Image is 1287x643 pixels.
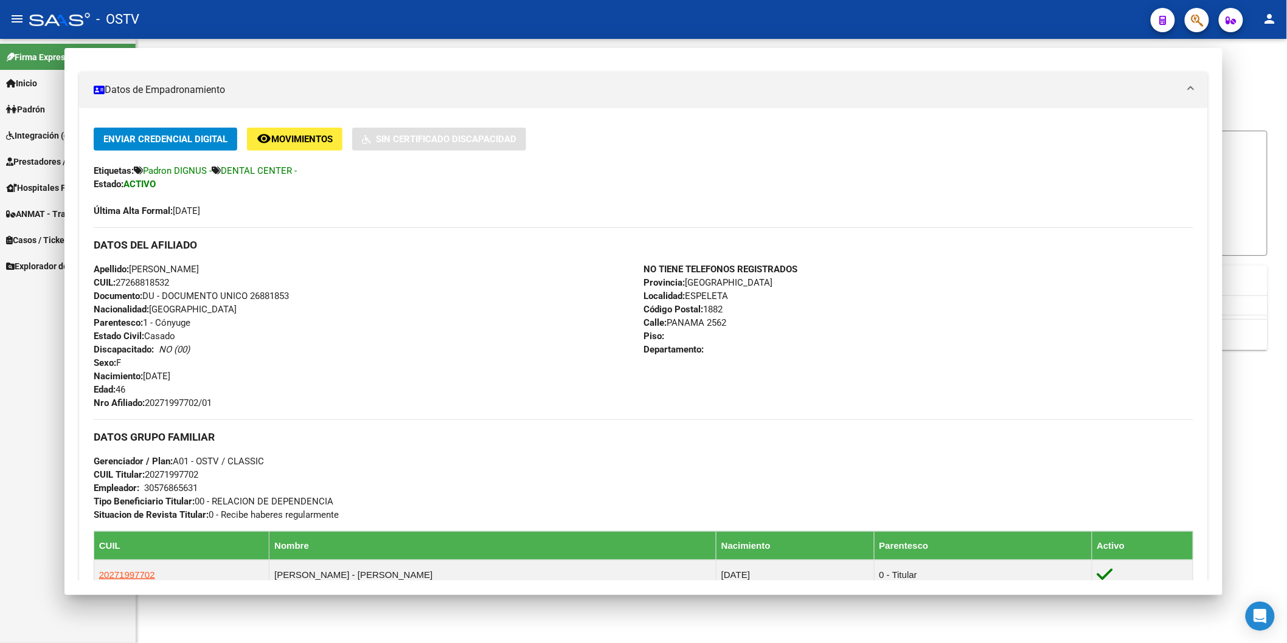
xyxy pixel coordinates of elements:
strong: Piso: [643,331,664,342]
th: Nacimiento [716,531,874,560]
strong: Provincia: [643,277,685,288]
span: Prestadores / Proveedores [6,155,117,168]
span: DENTAL CENTER - [221,165,297,176]
span: A01 - OSTV / CLASSIC [94,456,264,467]
strong: CUIL Titular: [94,469,145,480]
div: Open Intercom Messenger [1246,602,1275,631]
strong: Edad: [94,384,116,395]
strong: Nacimiento: [94,371,143,382]
span: Enviar Credencial Digital [103,134,227,145]
td: [DATE] [716,560,874,590]
span: 46 [94,384,125,395]
span: Integración (discapacidad) [6,129,119,142]
span: 20271997702 [94,469,198,480]
span: Sin Certificado Discapacidad [376,134,516,145]
strong: Situacion de Revista Titular: [94,509,209,520]
span: 20271997702 [99,569,155,580]
strong: CUIL: [94,277,116,288]
td: [PERSON_NAME] - [PERSON_NAME] [269,560,716,590]
span: Inicio [6,77,37,90]
span: 00 - RELACION DE DEPENDENCIA [94,496,333,507]
th: CUIL [94,531,269,560]
strong: Calle: [643,317,667,328]
th: Activo [1092,531,1193,560]
span: 0 - Recibe haberes regularmente [94,509,339,520]
strong: Discapacitado: [94,344,154,355]
span: Hospitales Públicos [6,181,94,194]
th: Nombre [269,531,716,560]
span: ANMAT - Trazabilidad [6,207,102,221]
span: F [94,357,121,368]
strong: Departamento: [643,344,704,355]
span: Padron DIGNUS - [143,165,212,176]
mat-icon: person [1263,12,1277,26]
strong: Nro Afiliado: [94,397,145,408]
strong: Última Alta Formal: [94,205,173,216]
strong: Etiquetas: [94,165,134,176]
strong: Documento: [94,291,142,301]
mat-icon: remove_red_eye [257,131,271,146]
strong: Tipo Beneficiario Titular: [94,496,195,507]
strong: Parentesco: [94,317,143,328]
span: [GEOGRAPHIC_DATA] [94,304,237,315]
span: [DATE] [94,205,200,216]
i: NO (00) [159,344,190,355]
strong: Apellido: [94,264,129,275]
span: ESPELETA [643,291,728,301]
button: Sin Certificado Discapacidad [352,128,526,150]
strong: Estado Civil: [94,331,144,342]
strong: Empleador: [94,483,139,493]
button: Enviar Credencial Digital [94,128,237,150]
span: PANAMA 2562 [643,317,726,328]
span: 1 - Cónyuge [94,317,190,328]
span: 20271997702/01 [94,397,212,408]
span: 27268818532 [94,277,169,288]
span: [GEOGRAPHIC_DATA] [643,277,772,288]
strong: Estado: [94,179,123,190]
span: DU - DOCUMENTO UNICO 26881853 [94,291,289,301]
strong: Código Postal: [643,304,703,315]
mat-expansion-panel-header: Datos de Empadronamiento [79,72,1208,108]
span: [DATE] [94,371,170,382]
td: 0 - Titular [874,560,1092,590]
strong: Nacionalidad: [94,304,149,315]
span: Firma Express [6,50,69,64]
span: Explorador de Archivos [6,260,103,273]
strong: ACTIVO [123,179,156,190]
strong: Gerenciador / Plan: [94,456,173,467]
strong: Localidad: [643,291,685,301]
span: Casado [94,331,175,342]
strong: Sexo: [94,357,116,368]
th: Parentesco [874,531,1092,560]
mat-icon: menu [10,12,24,26]
span: - OSTV [96,6,139,33]
span: [PERSON_NAME] [94,264,199,275]
span: 1882 [643,304,723,315]
button: Movimientos [247,128,342,150]
span: Padrón [6,103,45,116]
span: Movimientos [271,134,333,145]
strong: NO TIENE TELEFONOS REGISTRADOS [643,264,797,275]
h3: DATOS DEL AFILIADO [94,238,1193,252]
mat-panel-title: Datos de Empadronamiento [94,83,1179,97]
h3: DATOS GRUPO FAMILIAR [94,430,1193,444]
div: 30576865631 [144,481,198,495]
span: Casos / Tickets [6,233,72,247]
